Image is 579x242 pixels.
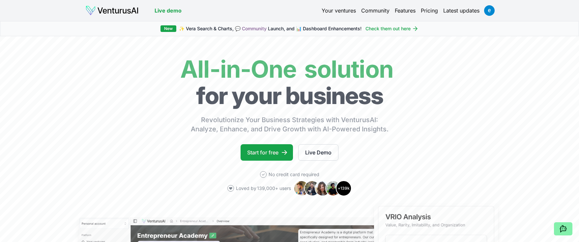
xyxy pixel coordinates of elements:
a: Your ventures [322,7,356,14]
img: Avatar 4 [325,180,341,196]
a: Latest updates [443,7,479,14]
a: Live demo [155,7,182,14]
a: Start for free [241,144,293,161]
a: Live Demo [298,144,338,161]
img: Avatar 3 [315,180,331,196]
a: Community [361,7,390,14]
img: Avatar 2 [304,180,320,196]
a: Check them out here [365,25,419,32]
img: Avatar 1 [294,180,309,196]
a: Pricing [421,7,438,14]
a: Features [395,7,416,14]
div: New [160,25,176,32]
img: ACg8ocKuB5NWBwEYXpzFpvYYFHzQZBdawHM6TXJA9iZ82_WGBzTU5w=s96-c [484,5,495,16]
a: Community [242,26,267,31]
span: ✨ Vera Search & Charts, 💬 Launch, and 📊 Dashboard Enhancements! [179,25,362,32]
img: logo [85,5,139,16]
